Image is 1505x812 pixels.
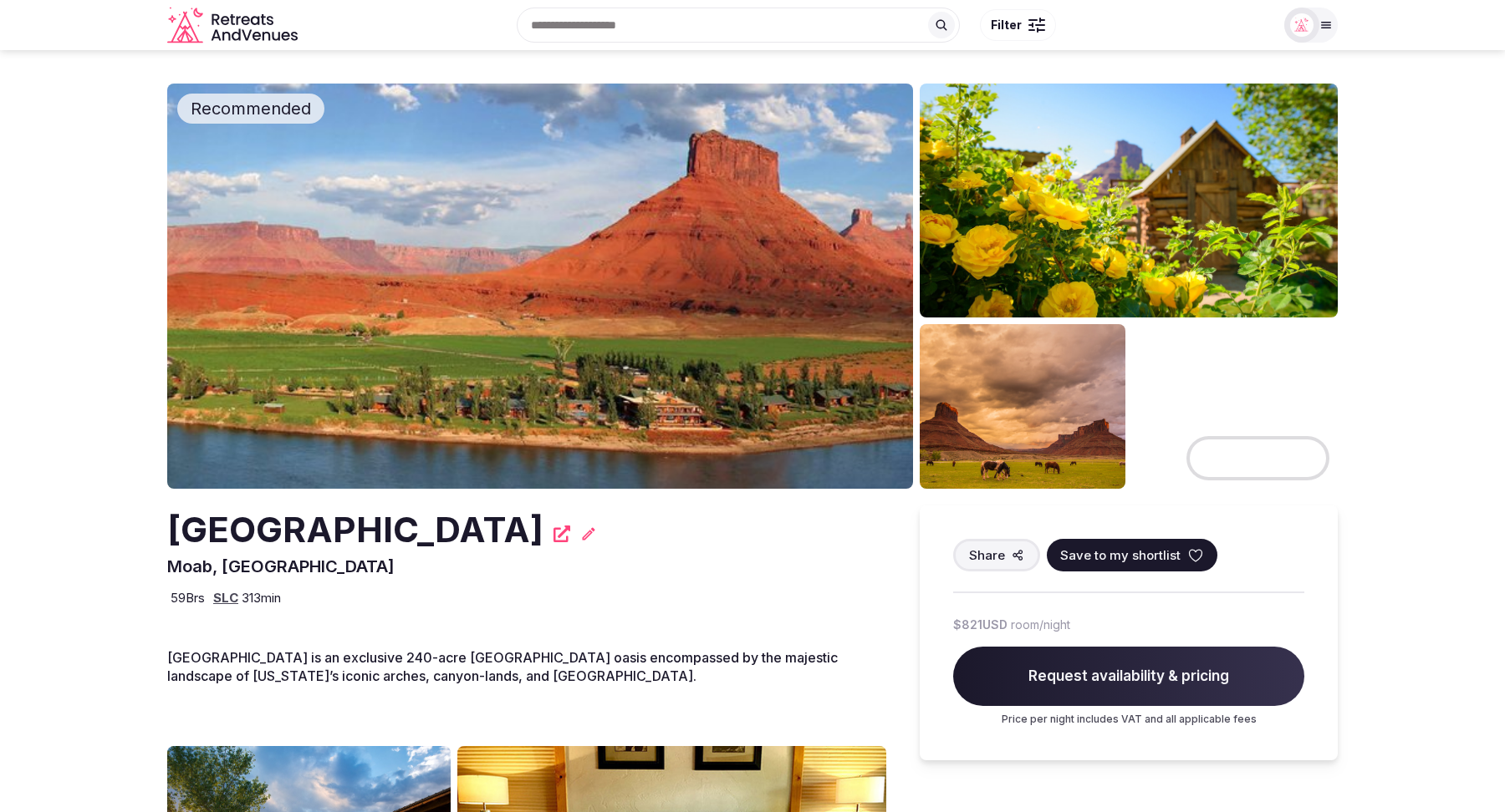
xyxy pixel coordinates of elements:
[991,17,1022,33] span: Filter
[167,84,913,489] img: Venue cover photo
[184,97,318,120] span: Recommended
[953,713,1304,727] p: Price per night includes VAT and all applicable fees
[167,505,543,555] h2: [GEOGRAPHIC_DATA]
[213,590,238,606] a: SLC
[969,546,1005,564] span: Share
[980,9,1056,41] button: Filter
[953,617,1008,633] span: $821 USD
[1186,436,1329,480] button: View all photos
[167,7,301,44] a: Visit the homepage
[1290,13,1314,37] img: Matt Grant Oakes
[171,589,205,606] span: 59 Brs
[1132,324,1338,489] img: Venue gallery photo
[920,324,1125,489] img: Venue gallery photo
[1011,617,1070,633] span: room/night
[920,84,1338,317] img: Venue gallery photo
[1047,539,1217,571] button: Save to my shortlist
[167,556,395,576] span: Moab, [GEOGRAPHIC_DATA]
[953,539,1040,571] button: Share
[167,7,301,44] svg: Retreats and Venues company logo
[953,647,1304,707] span: Request availability & pricing
[1060,546,1181,564] span: Save to my shortlist
[167,649,838,684] span: [GEOGRAPHIC_DATA] is an exclusive 240-acre [GEOGRAPHIC_DATA] oasis encompassed by the majestic la...
[177,94,324,124] div: Recommended
[242,589,281,606] span: 313 min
